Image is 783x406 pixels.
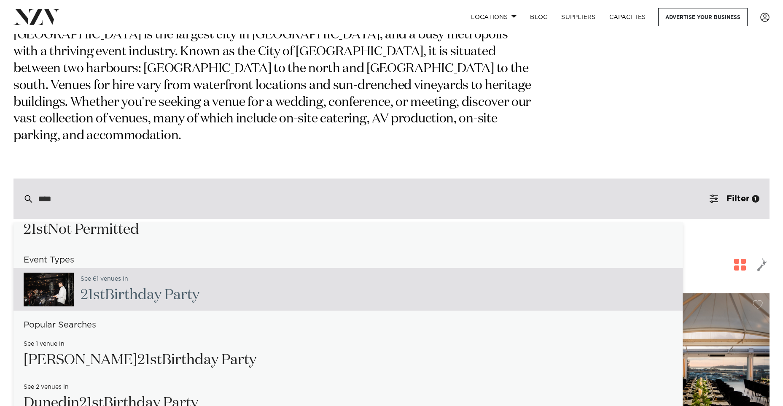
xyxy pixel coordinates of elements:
p: [GEOGRAPHIC_DATA] is the largest city in [GEOGRAPHIC_DATA], and a busy metropolis with a thriving... [13,27,535,145]
span: 21st [81,288,105,302]
h6: Event Types [13,256,683,265]
span: Filter [726,195,749,203]
h2: Birthday Party [81,286,199,305]
h6: Popular Searches [13,321,683,330]
h2: Not Permitted [24,220,139,239]
img: mzzlWbt65NvovzqfL3y5KuVXZfj0KEzd4bfrnkQ0.jpg [24,273,74,306]
img: nzv-logo.png [13,9,59,24]
a: Advertise your business [658,8,748,26]
a: BLOG [523,8,554,26]
a: SUPPLIERS [554,8,602,26]
small: See 2 venues in [24,384,69,390]
small: See 61 venues in [81,276,128,282]
a: Locations [464,8,523,26]
div: 1 [752,195,759,203]
button: Filter1 [700,179,770,219]
span: 21st [24,222,48,237]
small: See 1 venue in [24,341,65,347]
h2: [PERSON_NAME] Birthday Party [24,351,256,370]
span: 21st [137,353,162,367]
a: Capacities [603,8,653,26]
